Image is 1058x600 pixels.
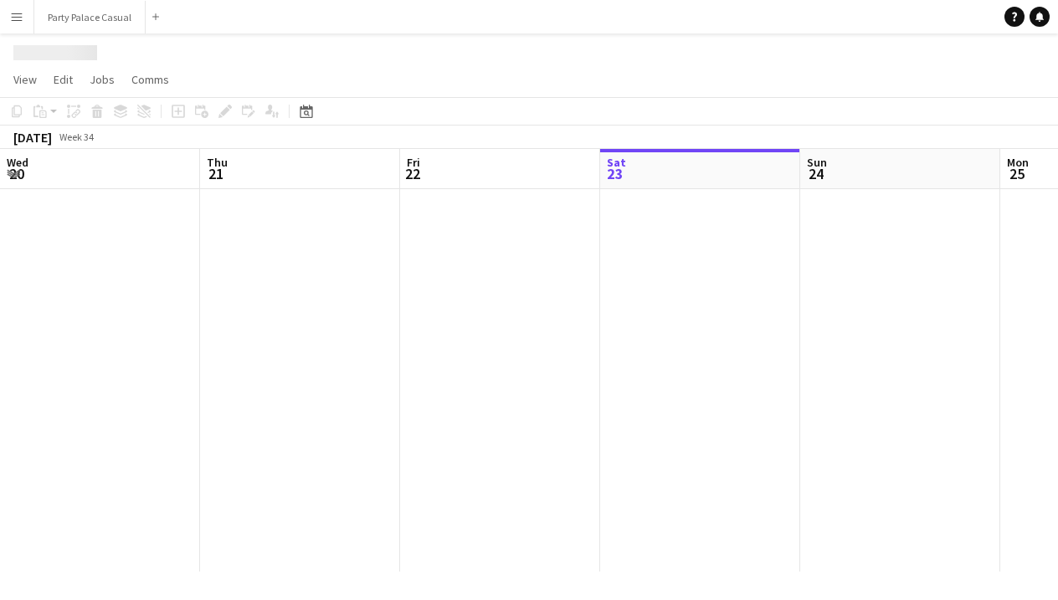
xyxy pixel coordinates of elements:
a: Comms [125,69,176,90]
button: Party Palace Casual [34,1,146,33]
a: View [7,69,44,90]
span: Edit [54,72,73,87]
div: [DATE] [13,129,52,146]
a: Edit [47,69,80,90]
span: 25 [1004,164,1029,183]
span: Sun [807,155,827,170]
span: Fri [407,155,420,170]
span: Thu [207,155,228,170]
span: Wed [7,155,28,170]
span: View [13,72,37,87]
span: Sat [607,155,626,170]
span: 24 [804,164,827,183]
span: 22 [404,164,420,183]
span: 23 [604,164,626,183]
span: Mon [1007,155,1029,170]
a: Jobs [83,69,121,90]
span: 20 [4,164,28,183]
span: Jobs [90,72,115,87]
span: Comms [131,72,169,87]
span: 21 [204,164,228,183]
span: Week 34 [55,131,97,143]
